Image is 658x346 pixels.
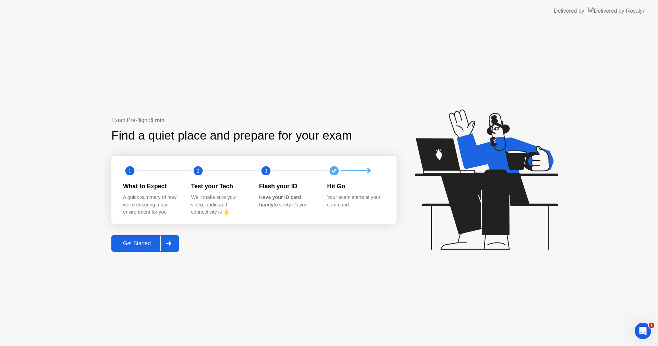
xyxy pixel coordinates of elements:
div: Your exam starts at your command [327,194,385,208]
div: A quick summary of how we’re ensuring a fair environment for you [123,194,180,216]
div: to verify it’s you [259,194,316,208]
div: Hit Go [327,182,385,191]
div: Flash your ID [259,182,316,191]
img: Delivered by Rosalyn [588,7,646,15]
button: Get Started [111,235,179,252]
div: Test your Tech [191,182,248,191]
text: 3 [265,167,267,174]
div: We’ll make sure your video, audio and connectivity is 👌 [191,194,248,216]
b: Have your ID card handy [259,194,301,207]
iframe: Intercom live chat [635,323,651,339]
div: Delivered by [554,7,584,15]
div: What to Expect [123,182,180,191]
span: 1 [649,323,654,328]
text: 1 [129,167,131,174]
div: Get Started [113,240,160,247]
text: 2 [196,167,199,174]
div: Exam Pre-flight: [111,116,397,124]
b: 5 min [150,117,165,123]
div: Find a quiet place and prepare for your exam [111,127,353,145]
